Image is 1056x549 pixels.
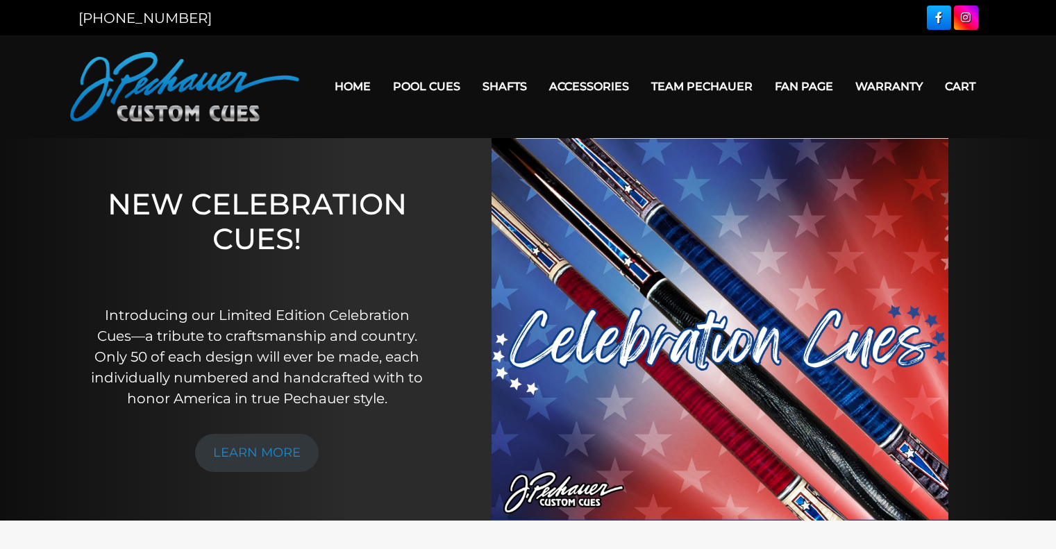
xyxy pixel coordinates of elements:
[86,305,428,409] p: Introducing our Limited Edition Celebration Cues—a tribute to craftsmanship and country. Only 50 ...
[382,69,471,104] a: Pool Cues
[324,69,382,104] a: Home
[70,52,299,121] img: Pechauer Custom Cues
[195,434,319,472] a: LEARN MORE
[471,69,538,104] a: Shafts
[844,69,934,104] a: Warranty
[86,187,428,286] h1: NEW CELEBRATION CUES!
[538,69,640,104] a: Accessories
[640,69,764,104] a: Team Pechauer
[934,69,987,104] a: Cart
[764,69,844,104] a: Fan Page
[78,10,212,26] a: [PHONE_NUMBER]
